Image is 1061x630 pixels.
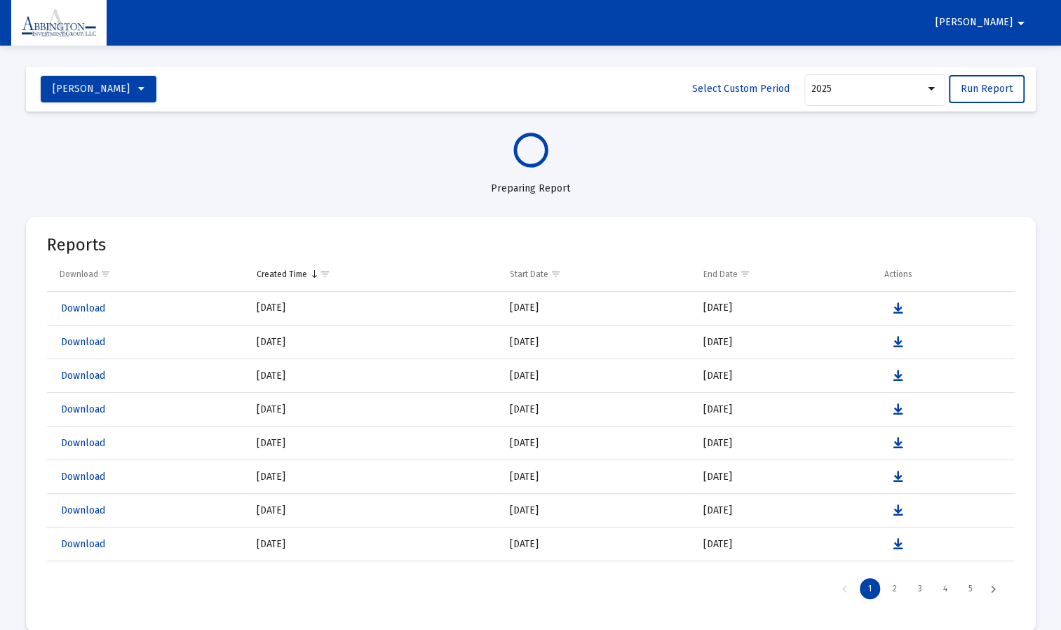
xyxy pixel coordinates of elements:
[47,257,248,291] td: Column Download
[61,437,105,449] span: Download
[703,269,738,280] div: End Date
[257,470,490,484] div: [DATE]
[61,403,105,415] span: Download
[811,83,832,95] span: 2025
[61,504,105,516] span: Download
[919,8,1046,36] button: [PERSON_NAME]
[60,269,98,280] div: Download
[500,257,693,291] td: Column Start Date
[47,569,1015,608] div: Page Navigation
[500,326,693,359] td: [DATE]
[910,578,931,599] div: Page 3
[694,326,874,359] td: [DATE]
[510,269,548,280] div: Start Date
[61,336,105,348] span: Download
[550,269,561,279] span: Show filter options for column 'Start Date'
[100,269,111,279] span: Show filter options for column 'Download'
[692,83,790,95] span: Select Custom Period
[500,528,693,561] td: [DATE]
[694,460,874,494] td: [DATE]
[860,578,880,599] div: Page 1
[257,537,490,551] div: [DATE]
[61,370,105,382] span: Download
[960,578,981,599] div: Page 5
[61,471,105,483] span: Download
[47,257,1015,608] div: Data grid
[694,393,874,427] td: [DATE]
[935,578,956,599] div: Page 4
[694,494,874,528] td: [DATE]
[47,238,106,252] mat-card-title: Reports
[884,578,905,599] div: Page 2
[694,292,874,326] td: [DATE]
[500,292,693,326] td: [DATE]
[26,168,1036,196] div: Preparing Report
[500,494,693,528] td: [DATE]
[257,269,307,280] div: Created Time
[257,335,490,349] div: [DATE]
[949,75,1025,103] button: Run Report
[320,269,330,279] span: Show filter options for column 'Created Time'
[935,17,1013,29] span: [PERSON_NAME]
[247,257,500,291] td: Column Created Time
[874,257,1015,291] td: Column Actions
[500,460,693,494] td: [DATE]
[61,538,105,550] span: Download
[961,83,1013,95] span: Run Report
[22,9,96,37] img: Dashboard
[1013,9,1029,37] mat-icon: arrow_drop_down
[257,403,490,417] div: [DATE]
[257,436,490,450] div: [DATE]
[833,578,856,599] div: Previous Page
[694,528,874,561] td: [DATE]
[257,504,490,518] div: [DATE]
[500,359,693,393] td: [DATE]
[694,561,874,595] td: [DATE]
[982,578,1005,599] div: Next Page
[53,83,130,95] span: [PERSON_NAME]
[740,269,750,279] span: Show filter options for column 'End Date'
[694,427,874,460] td: [DATE]
[694,359,874,393] td: [DATE]
[500,561,693,595] td: [DATE]
[41,76,156,102] button: [PERSON_NAME]
[257,301,490,315] div: [DATE]
[500,427,693,460] td: [DATE]
[884,269,912,280] div: Actions
[694,257,874,291] td: Column End Date
[500,393,693,427] td: [DATE]
[61,302,105,314] span: Download
[257,369,490,383] div: [DATE]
